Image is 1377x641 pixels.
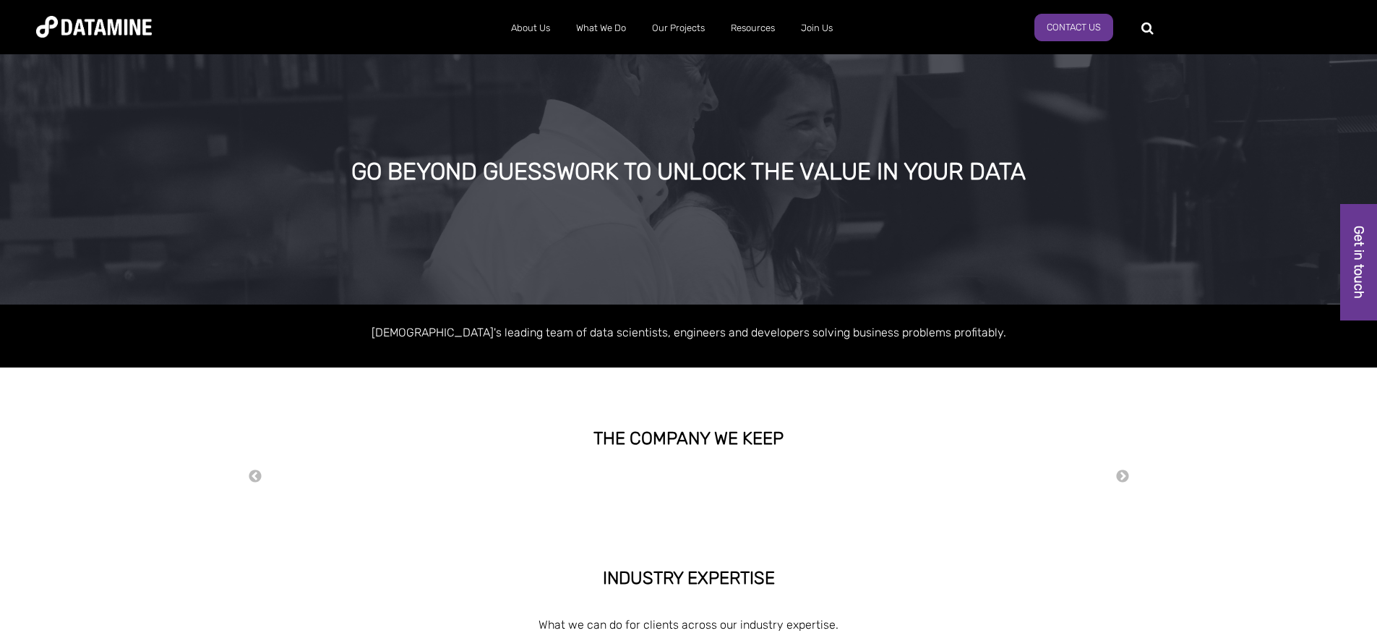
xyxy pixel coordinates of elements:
[498,9,563,47] a: About Us
[563,9,639,47] a: What We Do
[639,9,718,47] a: Our Projects
[1115,469,1130,485] button: Next
[36,16,152,38] img: Datamine
[718,9,788,47] a: Resources
[603,568,775,588] strong: INDUSTRY EXPERTISE
[1340,204,1377,320] a: Get in touch
[248,469,262,485] button: Previous
[593,428,784,449] strong: THE COMPANY WE KEEP
[1034,14,1113,41] a: Contact Us
[156,159,1221,185] div: GO BEYOND GUESSWORK TO UNLOCK THE VALUE IN YOUR DATA
[277,323,1101,342] p: [DEMOGRAPHIC_DATA]'s leading team of data scientists, engineers and developers solving business p...
[539,618,838,632] span: What we can do for clients across our industry expertise.
[788,9,846,47] a: Join Us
